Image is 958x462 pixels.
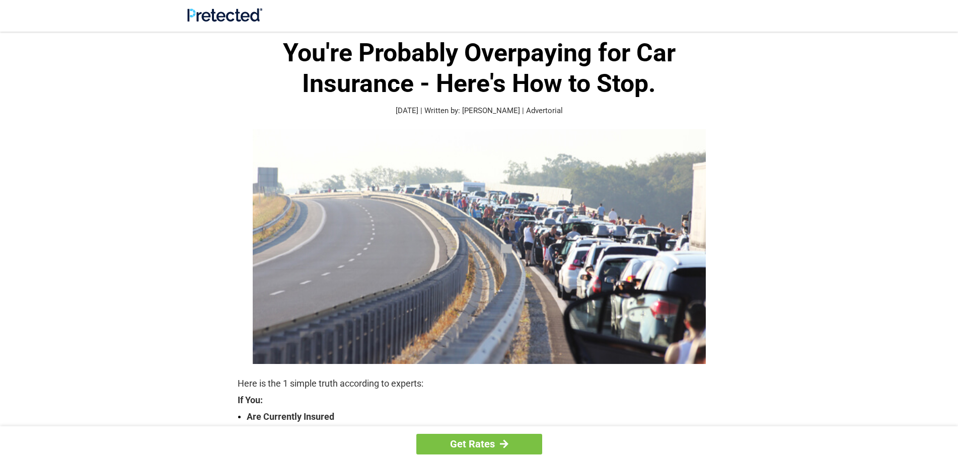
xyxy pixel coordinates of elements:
[416,434,542,454] a: Get Rates
[247,424,721,438] strong: Are Over The Age Of [DEMOGRAPHIC_DATA]
[238,38,721,99] h1: You're Probably Overpaying for Car Insurance - Here's How to Stop.
[187,14,262,24] a: Site Logo
[238,105,721,117] p: [DATE] | Written by: [PERSON_NAME] | Advertorial
[238,396,721,405] strong: If You:
[238,377,721,391] p: Here is the 1 simple truth according to experts:
[187,8,262,22] img: Site Logo
[247,410,721,424] strong: Are Currently Insured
